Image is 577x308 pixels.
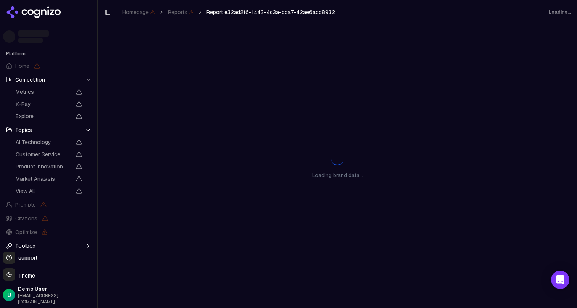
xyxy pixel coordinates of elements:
[16,163,71,170] span: Product Innovation
[7,291,11,299] span: U
[15,126,32,134] span: Topics
[3,48,94,60] div: Platform
[15,62,29,70] span: Home
[16,88,71,96] span: Metrics
[168,8,193,16] span: Reports
[3,74,94,86] button: Competition
[122,8,155,16] span: Homepage
[18,285,94,293] span: Demo User
[549,9,571,15] div: Loading...
[3,124,94,136] button: Topics
[551,271,569,289] div: Open Intercom Messenger
[15,215,37,222] span: Citations
[16,187,71,195] span: View All
[15,76,45,83] span: Competition
[122,8,335,16] nav: breadcrumb
[18,293,94,305] span: [EMAIL_ADDRESS][DOMAIN_NAME]
[206,8,335,16] span: Report e32ad2f6-1443-4d3a-bda7-42ae6acd8932
[15,228,37,236] span: Optimize
[15,272,35,279] span: Theme
[15,201,36,209] span: Prompts
[16,100,71,108] span: X-Ray
[16,151,71,158] span: Customer Service
[16,112,71,120] span: Explore
[15,242,35,250] span: Toolbox
[3,240,94,252] button: Toolbox
[16,175,71,183] span: Market Analysis
[16,138,71,146] span: AI Technology
[15,254,37,261] span: support
[312,172,363,179] p: Loading brand data...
